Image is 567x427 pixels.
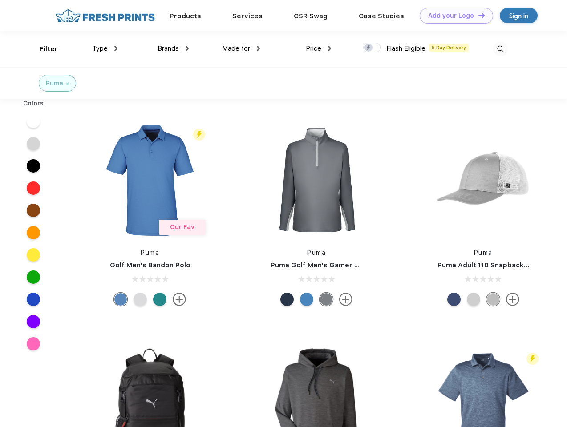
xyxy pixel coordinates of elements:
div: Colors [16,99,51,108]
img: filter_cancel.svg [66,82,69,85]
img: flash_active_toggle.svg [526,353,539,365]
img: func=resize&h=266 [424,121,543,239]
img: dropdown.png [114,46,117,51]
a: CSR Swag [294,12,328,20]
a: Services [232,12,263,20]
a: Sign in [500,8,538,23]
img: more.svg [339,293,352,306]
img: dropdown.png [257,46,260,51]
img: more.svg [506,293,519,306]
span: Brands [158,44,179,52]
span: Price [306,44,321,52]
div: Add your Logo [428,12,474,20]
a: Golf Men's Bandon Polo [110,261,190,269]
a: Puma [307,249,326,256]
img: fo%20logo%202.webp [53,8,158,24]
span: Type [92,44,108,52]
div: Quarry with Brt Whit [486,293,500,306]
img: func=resize&h=266 [91,121,209,239]
a: Puma [474,249,493,256]
a: Puma [141,249,159,256]
div: Navy Blazer [280,293,294,306]
div: Lake Blue [114,293,127,306]
div: Bright Cobalt [300,293,313,306]
a: Products [170,12,201,20]
div: Green Lagoon [153,293,166,306]
div: Puma [46,79,63,88]
div: Sign in [509,11,528,21]
img: dropdown.png [328,46,331,51]
img: func=resize&h=266 [257,121,376,239]
span: Our Fav [170,223,194,230]
span: 5 Day Delivery [429,44,469,52]
a: Puma Golf Men's Gamer Golf Quarter-Zip [271,261,411,269]
div: Peacoat Qut Shd [447,293,461,306]
div: High Rise [134,293,147,306]
div: Quarry Brt Whit [467,293,480,306]
img: more.svg [173,293,186,306]
img: dropdown.png [186,46,189,51]
img: DT [478,13,485,18]
div: Quiet Shade [320,293,333,306]
img: flash_active_toggle.svg [193,129,205,141]
span: Flash Eligible [386,44,425,52]
div: Filter [40,44,58,54]
img: desktop_search.svg [493,42,508,56]
span: Made for [222,44,250,52]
